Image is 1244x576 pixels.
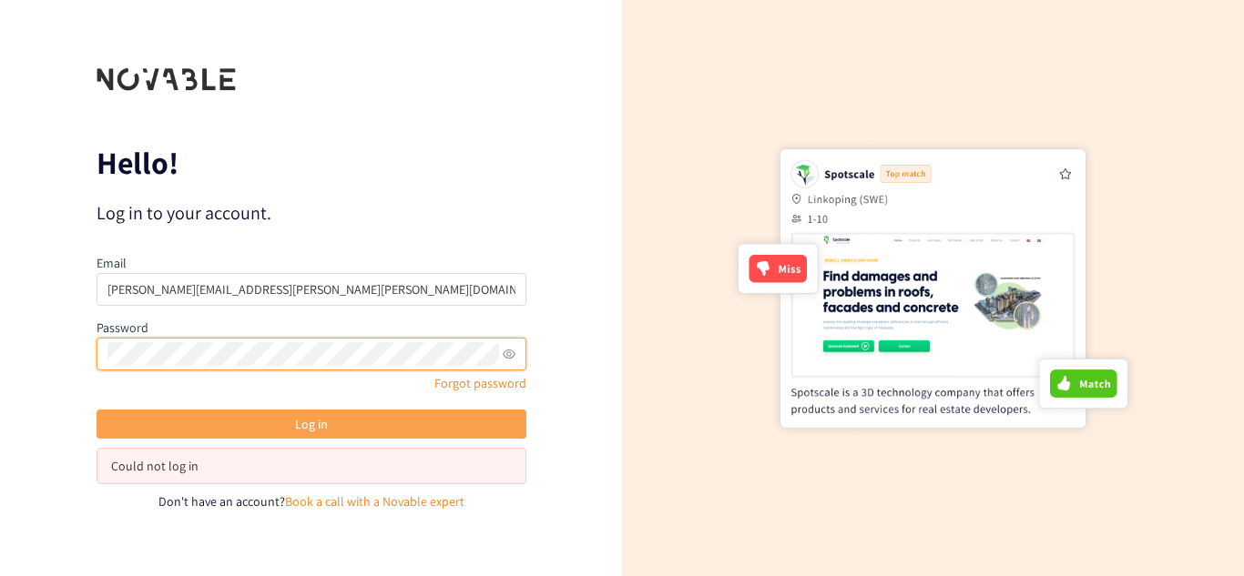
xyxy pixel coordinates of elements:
[951,379,1244,576] iframe: Chat Widget
[97,409,526,439] button: Log in
[434,375,526,391] a: Forgot password
[503,348,515,360] span: eye
[97,255,127,271] label: Email
[951,379,1244,576] div: Widget de chat
[111,456,512,476] div: Could not log in
[158,493,285,510] span: Don't have an account?
[295,414,328,434] span: Log in
[97,319,148,336] label: Password
[97,200,526,226] p: Log in to your account.
[285,493,464,510] a: Book a call with a Novable expert
[97,148,526,177] p: Hello!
